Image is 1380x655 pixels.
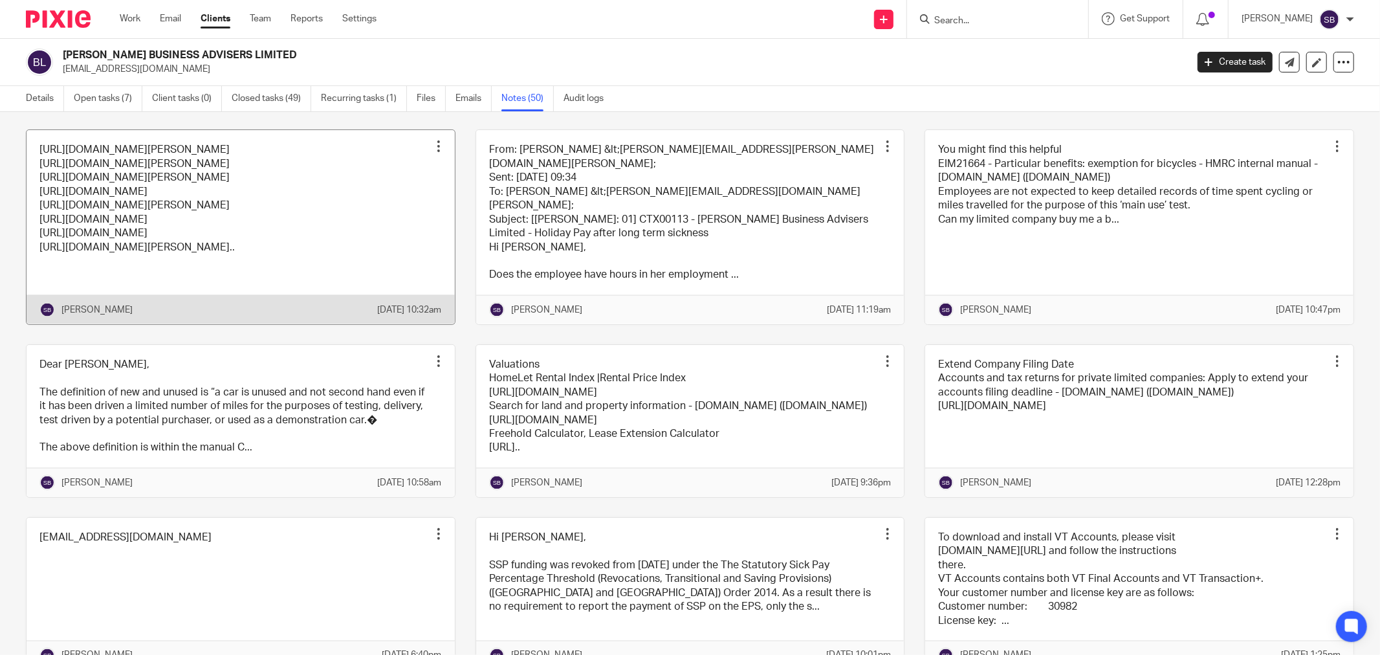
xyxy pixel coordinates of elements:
[417,86,446,111] a: Files
[160,12,181,25] a: Email
[26,10,91,28] img: Pixie
[74,86,142,111] a: Open tasks (7)
[39,302,55,318] img: svg%3E
[1120,14,1170,23] span: Get Support
[1276,476,1341,489] p: [DATE] 12:28pm
[342,12,377,25] a: Settings
[827,304,891,316] p: [DATE] 11:19am
[1319,9,1340,30] img: svg%3E
[250,12,271,25] a: Team
[232,86,311,111] a: Closed tasks (49)
[120,12,140,25] a: Work
[63,63,1178,76] p: [EMAIL_ADDRESS][DOMAIN_NAME]
[1276,304,1341,316] p: [DATE] 10:47pm
[489,475,505,491] img: svg%3E
[511,304,582,316] p: [PERSON_NAME]
[933,16,1049,27] input: Search
[63,49,955,62] h2: [PERSON_NAME] BUSINESS ADVISERS LIMITED
[39,475,55,491] img: svg%3E
[455,86,492,111] a: Emails
[501,86,554,111] a: Notes (50)
[61,304,133,316] p: [PERSON_NAME]
[511,476,582,489] p: [PERSON_NAME]
[378,304,442,316] p: [DATE] 10:32am
[152,86,222,111] a: Client tasks (0)
[831,476,891,489] p: [DATE] 9:36pm
[564,86,613,111] a: Audit logs
[960,476,1031,489] p: [PERSON_NAME]
[321,86,407,111] a: Recurring tasks (1)
[938,302,954,318] img: svg%3E
[489,302,505,318] img: svg%3E
[26,86,64,111] a: Details
[26,49,53,76] img: svg%3E
[1198,52,1273,72] a: Create task
[960,304,1031,316] p: [PERSON_NAME]
[938,475,954,491] img: svg%3E
[290,12,323,25] a: Reports
[61,476,133,489] p: [PERSON_NAME]
[378,476,442,489] p: [DATE] 10:58am
[1242,12,1313,25] p: [PERSON_NAME]
[201,12,230,25] a: Clients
